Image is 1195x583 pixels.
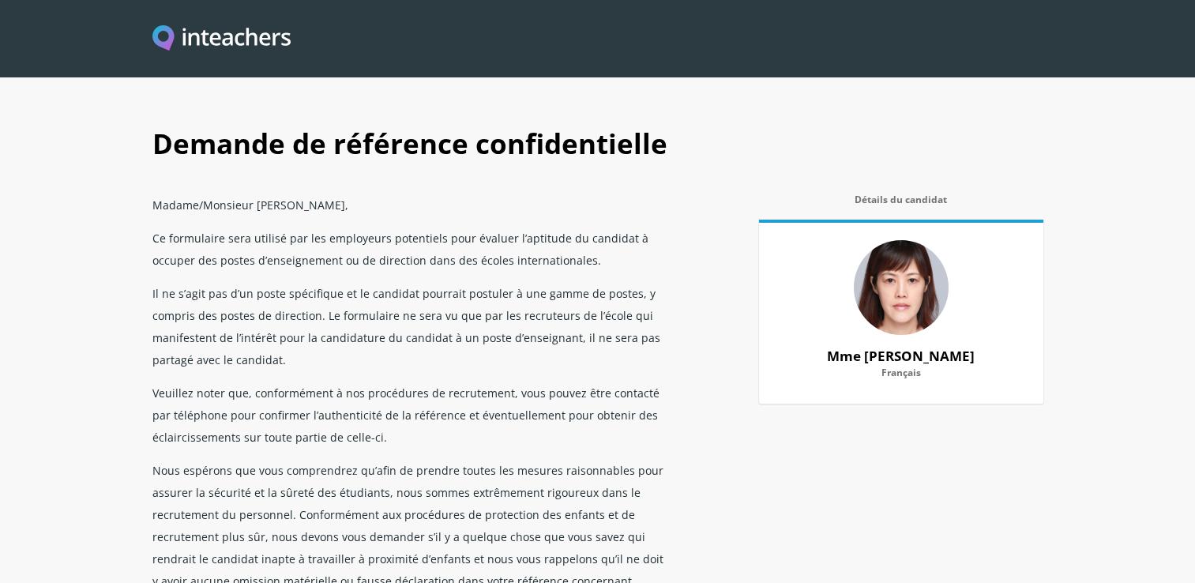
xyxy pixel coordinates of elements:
[152,376,664,453] p: Veuillez noter que, conformément à nos procédures de recrutement, vous pouvez être contacté par t...
[778,367,1024,388] label: Français
[152,25,291,53] a: Visiter la page d’accueil de ce site
[854,240,949,335] img: 79319
[152,221,664,276] p: Ce formulaire sera utilisé par les employeurs potentiels pour évaluer l’aptitude du candidat à oc...
[759,194,1043,215] label: Détails du candidat
[152,25,291,53] img: Inenseignants
[152,188,664,221] p: Madame/Monsieur [PERSON_NAME],
[152,276,664,376] p: Il ne s’agit pas d’un poste spécifique et le candidat pourrait postuler à une gamme de postes, y ...
[827,347,975,365] strong: Mme [PERSON_NAME]
[152,111,1043,188] h1: Demande de référence confidentielle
